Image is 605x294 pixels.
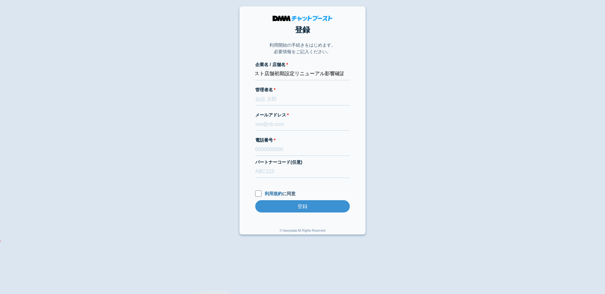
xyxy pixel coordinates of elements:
[255,87,350,93] label: 管理者名
[255,112,350,118] label: メールアドレス
[279,228,325,235] div: © hassyadai All Rights Reserved
[255,190,262,197] input: 利用規約に同意
[255,137,350,144] label: 電話番号
[255,68,350,80] input: 株式会社チャットブースト
[255,200,350,212] input: 登録
[255,159,350,166] label: パートナーコード(任意)
[265,191,282,196] a: 利用規約
[255,144,350,156] input: 0000000000
[255,61,350,68] label: 企業名 / 店舗名
[255,166,350,178] input: ABC123
[269,42,336,55] p: 利用開始の手続きをはじめます。 必要情報をご記入ください。
[255,24,350,36] h1: 登録
[255,190,350,197] label: に同意
[255,93,350,105] input: 会話 太郎
[273,16,332,21] img: DMMチャットブースト
[255,118,350,131] input: xxx@cb.com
